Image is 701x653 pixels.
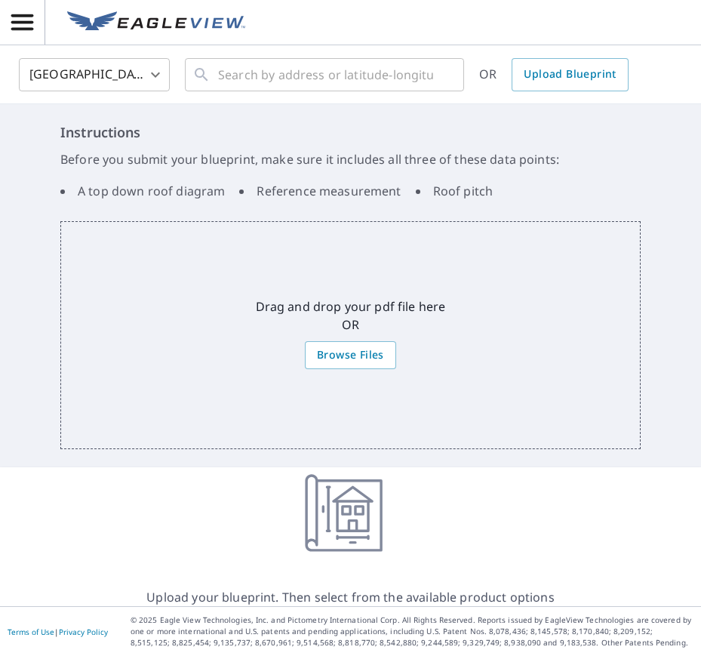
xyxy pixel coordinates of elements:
p: Before you submit your blueprint, make sure it includes all three of these data points: [60,150,641,168]
li: Reference measurement [239,182,401,200]
input: Search by address or latitude-longitude [218,54,433,96]
label: Browse Files [305,341,396,369]
img: EV Logo [67,11,245,34]
p: Drag and drop your pdf file here OR [256,297,446,334]
p: | [8,627,108,636]
div: OR [479,58,629,91]
p: Upload your blueprint. Then select from the available product options [146,588,554,606]
span: Browse Files [317,346,384,365]
a: Terms of Use [8,627,54,637]
div: [GEOGRAPHIC_DATA] [19,54,170,96]
h6: Instructions [60,122,641,143]
a: Privacy Policy [59,627,108,637]
a: EV Logo [58,2,254,43]
span: Upload Blueprint [524,65,616,84]
p: © 2025 Eagle View Technologies, Inc. and Pictometry International Corp. All Rights Reserved. Repo... [131,614,693,648]
a: Upload Blueprint [512,58,628,91]
li: Roof pitch [416,182,493,200]
li: A top down roof diagram [60,182,225,200]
